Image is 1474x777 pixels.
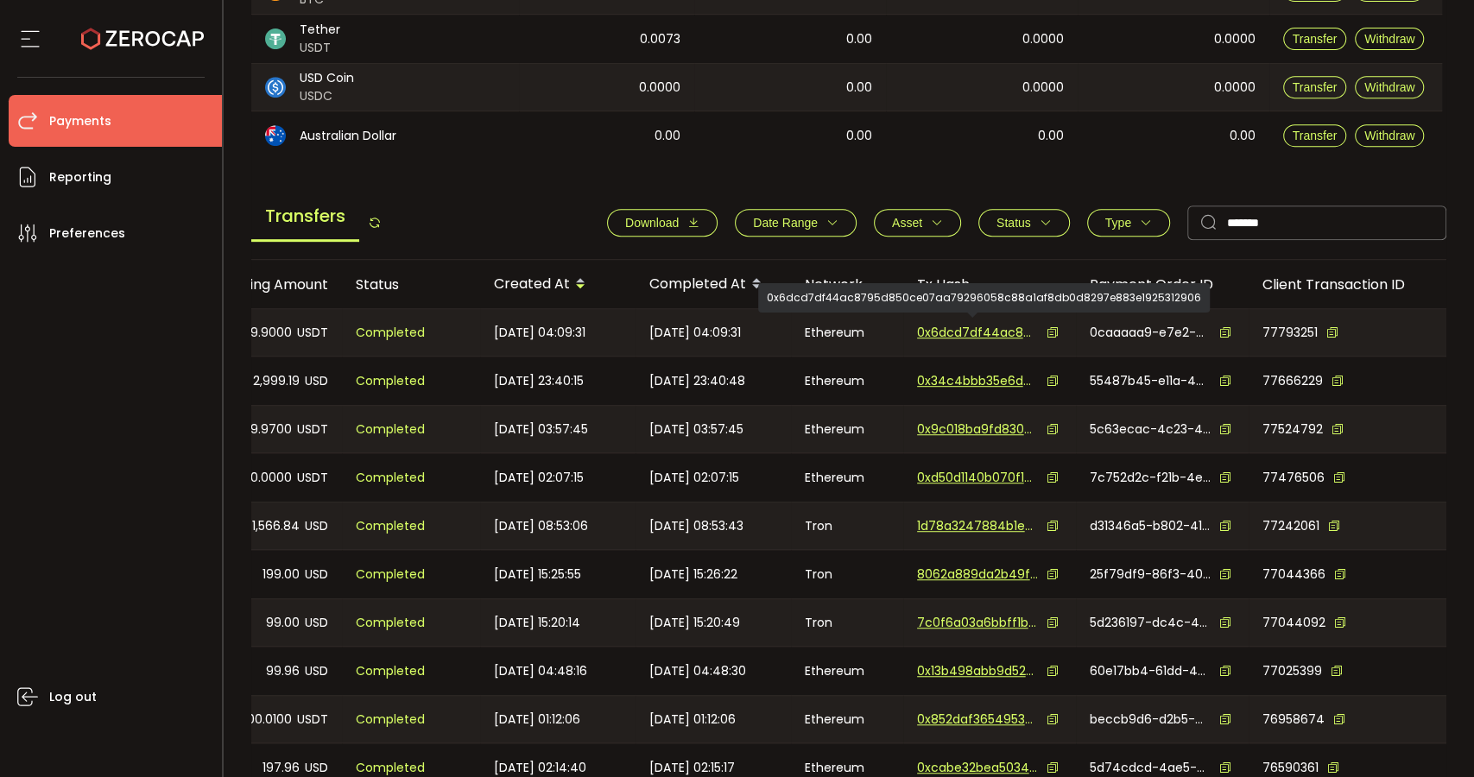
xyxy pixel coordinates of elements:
span: 0x9c018ba9fd830c38c2d0c3534681dc6343bdde75a4170357e7457fe924d96b05 [917,420,1038,439]
span: USDT [297,420,328,439]
div: Ethereum [791,647,903,695]
span: 77044366 [1262,565,1325,584]
button: Transfer [1283,124,1347,147]
span: Date Range [753,216,818,230]
span: USDT [300,39,340,57]
span: USD Coin [300,69,354,87]
div: Ethereum [791,357,903,405]
div: Payment Order ID [1076,275,1249,294]
span: 0.00 [846,126,872,146]
span: 76590361 [1262,759,1319,777]
div: Status [342,275,480,294]
span: 0x13b498abb9d5279c6b9db80ef9e5d070f9fbe1cccdd11c0915efd52769149dee [917,662,1038,680]
button: Asset [874,209,961,237]
span: 300.0000 [236,468,292,488]
span: [DATE] 03:57:45 [649,420,743,439]
span: Withdraw [1364,80,1414,94]
button: Withdraw [1355,124,1424,147]
span: [DATE] 08:53:06 [494,516,588,536]
span: USDC [300,87,354,105]
div: Ethereum [791,696,903,742]
span: Type [1105,216,1131,230]
span: Completed [356,565,425,584]
span: Payments [49,109,111,134]
img: usdt_portfolio.svg [265,28,286,49]
span: USDT [297,468,328,488]
span: Australian Dollar [300,127,396,145]
span: 0.0000 [1214,29,1256,49]
span: 0x34c4bbb35e6d64b45dd1424c5df23942e148b22581c0527642663e31ad4395c4 [917,372,1038,390]
span: USDT [297,323,328,343]
span: [DATE] 04:48:16 [494,661,587,681]
div: Ethereum [791,309,903,356]
span: 8062a889da2b49fecd4834918645e9c52ac61eac98f7f5d5f0964f741445ec7c [917,565,1038,584]
div: Tx Hash [903,275,1076,294]
span: 5d236197-dc4c-4288-bed7-a3995b55dc21 [1090,614,1211,632]
span: Completed [356,710,425,730]
span: 0x852daf3654953352e2540578a7644f469d3d3023dac2c57661626cf8fc0c05b9 [917,711,1038,729]
span: Completed [356,468,425,488]
div: Ethereum [791,406,903,452]
span: 0.00 [846,78,872,98]
span: Transfer [1293,80,1338,94]
span: [DATE] 15:20:14 [494,613,580,633]
span: 99.00 [266,613,300,633]
div: Network [791,275,903,294]
span: Download [625,216,679,230]
span: [DATE] 15:25:55 [494,565,581,584]
span: 5d74cdcd-4ae5-4ad6-874f-3e236a1b22a4 [1090,759,1211,777]
img: usdc_portfolio.svg [265,77,286,98]
span: 0.00 [1230,126,1256,146]
span: 499.9000 [234,323,292,343]
button: Date Range [735,209,857,237]
span: 99.96 [266,661,300,681]
span: [DATE] 04:09:31 [649,323,741,343]
span: Transfer [1293,129,1338,142]
span: 199.00 [263,565,300,584]
span: 0xcabe32bea503455bae7d7f2d4106f9714bca111ba3b3d7365be9742095b152a8 [917,759,1038,777]
button: Download [607,209,718,237]
span: USD [305,661,328,681]
span: 100.0100 [244,710,292,730]
div: Created At [480,269,636,299]
span: [DATE] 23:40:48 [649,371,745,391]
span: [DATE] 02:07:15 [649,468,739,488]
span: Withdraw [1364,32,1414,46]
img: aud_portfolio.svg [265,125,286,146]
span: USD [305,516,328,536]
button: Status [978,209,1070,237]
div: Ethereum [791,453,903,502]
span: 7c752d2c-f21b-4e42-8753-3622fcd9dfa7 [1090,469,1211,487]
span: USD [305,613,328,633]
span: 77793251 [1262,324,1318,342]
span: Transfers [251,193,359,242]
span: Preferences [49,221,125,246]
span: 77044092 [1262,614,1325,632]
div: Tron [791,502,903,549]
div: Completed At [636,269,791,299]
span: 0x6dcd7df44ac8795d850ce07aa79296058c88a1af8db0d8297e883e1925312906 [917,324,1038,342]
button: Transfer [1283,76,1347,98]
div: Outgoing Amount [169,275,342,294]
span: 0.0000 [1214,78,1256,98]
div: Tron [791,550,903,598]
span: Completed [356,661,425,681]
span: beccb9d6-d2b5-4458-807b-c123463bda32 [1090,711,1211,729]
div: Tron [791,599,903,646]
button: Type [1087,209,1170,237]
span: [DATE] 15:20:49 [649,613,740,633]
span: [DATE] 08:53:43 [649,516,743,536]
span: 0.00 [846,29,872,49]
span: 76958674 [1262,711,1325,729]
span: [DATE] 01:12:06 [494,710,580,730]
span: 5c63ecac-4c23-4152-88aa-54779513b9b0 [1090,420,1211,439]
span: 0.0000 [1022,29,1064,49]
span: 0.0073 [640,29,680,49]
span: 7c0f6a03a6bbff1b22a38c18d7cd8680471b1afd2897a3347a7574b89b96a40a [917,614,1038,632]
span: USD [305,565,328,584]
span: [DATE] 02:07:15 [494,468,584,488]
span: 77476506 [1262,469,1325,487]
span: 55487b45-e11a-4bc6-bf3d-4ecd837be987 [1090,372,1211,390]
span: 77524792 [1262,420,1323,439]
span: Log out [49,685,97,710]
